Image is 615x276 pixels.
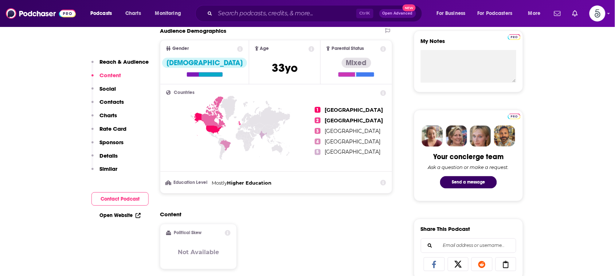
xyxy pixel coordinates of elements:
h2: Audience Demographics [160,27,226,34]
span: Countries [174,90,195,95]
button: Contacts [91,98,124,112]
img: Sydney Profile [422,126,443,147]
img: Podchaser Pro [508,34,521,40]
label: My Notes [421,38,516,50]
p: Sponsors [99,139,124,146]
span: [GEOGRAPHIC_DATA] [325,117,383,124]
button: Content [91,72,121,85]
div: Search podcasts, credits, & more... [202,5,429,22]
span: Ctrl K [356,9,373,18]
span: [GEOGRAPHIC_DATA] [325,107,383,113]
button: Reach & Audience [91,58,149,72]
p: Reach & Audience [99,58,149,65]
h3: Education Level [166,181,209,185]
span: 3 [315,128,321,134]
button: Social [91,85,116,99]
button: Rate Card [91,125,126,139]
button: Charts [91,112,117,125]
button: Sponsors [91,139,124,152]
input: Email address or username... [427,239,510,253]
p: Charts [99,112,117,119]
span: Parental Status [332,46,364,51]
input: Search podcasts, credits, & more... [215,8,356,19]
span: Monitoring [155,8,181,19]
h2: Content [160,211,387,218]
p: Rate Card [99,125,126,132]
span: Open Advanced [383,12,413,15]
img: User Profile [589,5,606,21]
a: Share on Facebook [424,257,445,271]
span: [GEOGRAPHIC_DATA] [325,128,381,134]
span: Higher Education [227,180,271,186]
a: Pro website [508,113,521,119]
button: Details [91,152,118,166]
span: Podcasts [90,8,112,19]
button: open menu [432,8,475,19]
button: open menu [523,8,550,19]
a: Pro website [508,33,521,40]
p: Similar [99,165,117,172]
a: Copy Link [495,257,517,271]
button: Show profile menu [589,5,606,21]
p: Contacts [99,98,124,105]
button: Contact Podcast [91,192,149,206]
span: Logged in as Spiral5-G2 [589,5,606,21]
a: Share on Reddit [471,257,493,271]
img: Barbara Profile [446,126,467,147]
p: Details [99,152,118,159]
span: Gender [172,46,189,51]
span: Mostly [212,180,227,186]
button: Send a message [440,176,497,189]
a: Show notifications dropdown [551,7,564,20]
a: Charts [121,8,145,19]
button: open menu [85,8,121,19]
span: 4 [315,139,321,145]
p: Content [99,72,121,79]
div: Ask a question or make a request. [428,165,509,170]
img: Podchaser Pro [508,114,521,119]
span: 33 yo [272,61,298,75]
button: open menu [150,8,191,19]
span: 2 [315,118,321,123]
span: New [403,4,416,11]
span: For Podcasters [478,8,513,19]
div: Search followers [421,238,516,253]
span: 1 [315,107,321,113]
span: Age [260,46,269,51]
div: Mixed [342,58,371,68]
button: Open AdvancedNew [379,9,416,18]
a: Open Website [99,212,141,218]
span: More [528,8,541,19]
span: Charts [125,8,141,19]
img: Podchaser - Follow, Share and Rate Podcasts [6,7,76,20]
button: Similar [91,165,117,179]
a: Show notifications dropdown [569,7,581,20]
div: [DEMOGRAPHIC_DATA] [162,58,247,68]
h3: Share This Podcast [421,226,470,233]
p: Social [99,85,116,92]
img: Jules Profile [470,126,491,147]
button: open menu [473,8,523,19]
div: Your concierge team [434,153,504,162]
span: For Business [437,8,466,19]
h2: Political Skew [174,230,202,236]
span: 5 [315,149,321,155]
img: Jon Profile [494,126,515,147]
span: [GEOGRAPHIC_DATA] [325,149,381,155]
h3: Not Available [178,249,219,256]
span: [GEOGRAPHIC_DATA] [325,138,381,145]
a: Share on X/Twitter [448,257,469,271]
